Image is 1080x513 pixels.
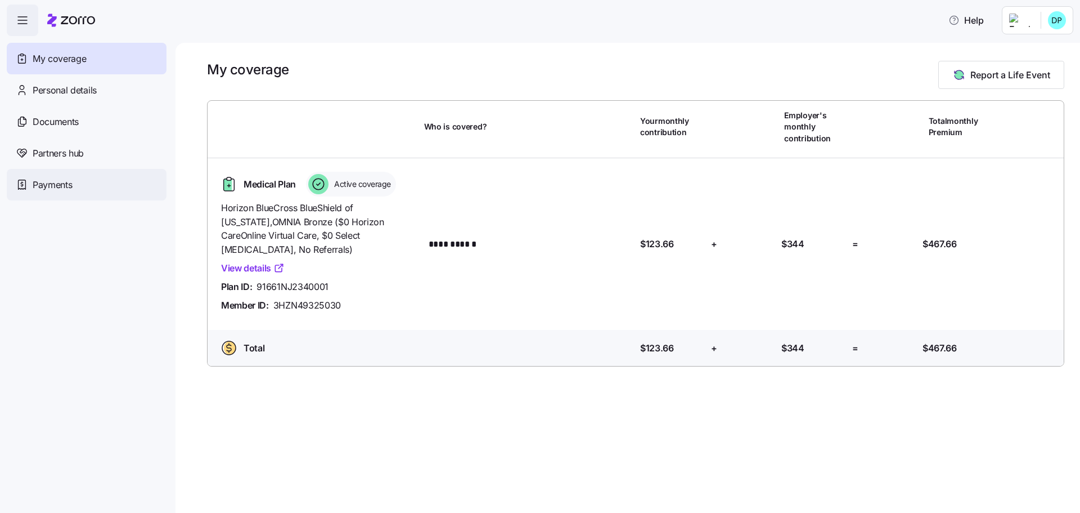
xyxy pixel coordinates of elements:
span: $123.66 [640,237,674,251]
span: Employer's monthly contribution [784,110,847,144]
span: My coverage [33,52,86,66]
span: = [852,237,858,251]
a: View details [221,261,285,275]
span: Medical Plan [244,177,296,191]
a: Partners hub [7,137,166,169]
span: $123.66 [640,341,674,355]
span: Help [948,14,984,27]
span: Your monthly contribution [640,115,703,139]
span: Who is covered? [424,121,487,132]
span: $467.66 [922,237,957,251]
span: + [711,237,717,251]
img: c233a48f1e9e7ec418bb2977e7d72fb0 [1048,11,1066,29]
button: Help [939,9,993,32]
span: = [852,341,858,355]
span: Active coverage [331,179,391,190]
span: Personal details [33,83,97,97]
a: Documents [7,106,166,137]
span: + [711,341,717,355]
span: Partners hub [33,146,84,160]
span: $467.66 [922,341,957,355]
span: 3HZN49325030 [273,298,341,313]
span: Member ID: [221,298,269,313]
span: Documents [33,115,79,129]
span: Report a Life Event [970,68,1050,82]
span: Plan ID: [221,280,252,294]
span: 91661NJ2340001 [256,280,328,294]
span: $344 [781,237,804,251]
a: Payments [7,169,166,200]
button: Report a Life Event [938,61,1064,89]
span: Total [244,341,264,355]
span: Payments [33,178,72,192]
span: Total monthly Premium [929,115,992,139]
img: Employer logo [1009,14,1032,27]
span: $344 [781,341,804,355]
h1: My coverage [207,61,289,78]
a: Personal details [7,74,166,106]
a: My coverage [7,43,166,74]
span: Horizon BlueCross BlueShield of [US_STATE] , OMNIA Bronze ($0 Horizon CareOnline Virtual Care, $0... [221,201,415,257]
